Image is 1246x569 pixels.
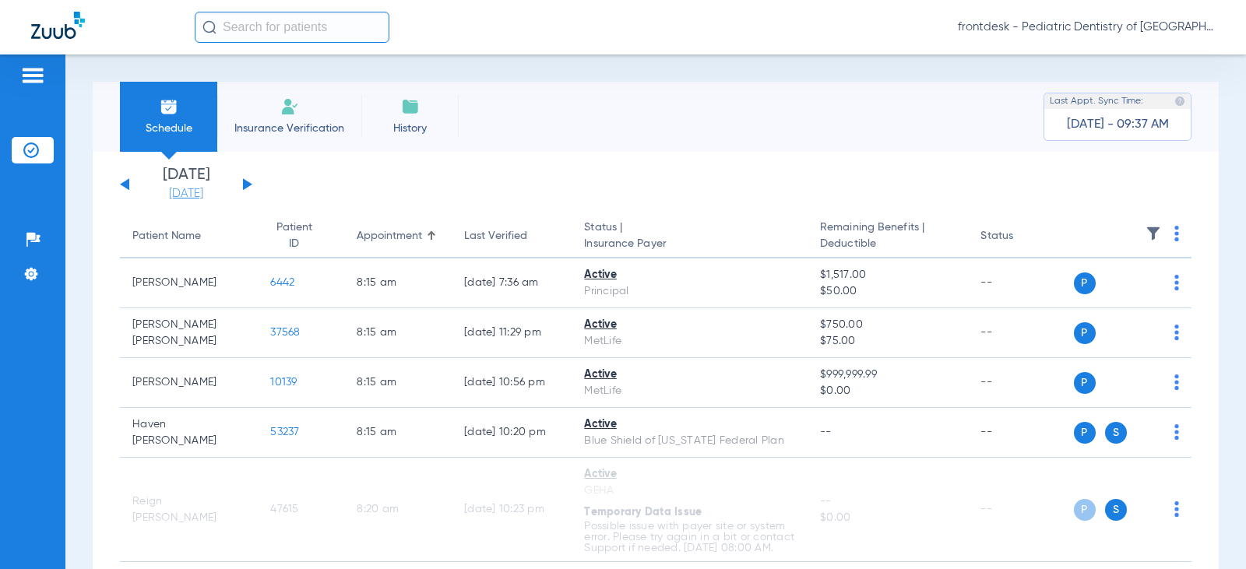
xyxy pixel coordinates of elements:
div: Active [584,416,795,433]
td: [PERSON_NAME] [120,358,258,408]
td: -- [968,358,1073,408]
span: P [1074,372,1096,394]
span: P [1074,499,1096,521]
img: Manual Insurance Verification [280,97,299,116]
td: 8:20 AM [344,458,452,562]
td: -- [968,458,1073,562]
td: [PERSON_NAME] [120,258,258,308]
td: 8:15 AM [344,258,452,308]
img: hamburger-icon [20,66,45,85]
input: Search for patients [195,12,389,43]
span: S [1105,422,1127,444]
div: Last Verified [464,228,559,244]
div: Patient Name [132,228,201,244]
a: [DATE] [139,186,233,202]
div: Active [584,466,795,483]
span: P [1074,422,1096,444]
iframe: Chat Widget [1168,494,1246,569]
img: group-dot-blue.svg [1174,424,1179,440]
img: Zuub Logo [31,12,85,39]
span: P [1074,272,1096,294]
img: Schedule [160,97,178,116]
img: group-dot-blue.svg [1174,275,1179,290]
td: Reign [PERSON_NAME] [120,458,258,562]
li: [DATE] [139,167,233,202]
span: $0.00 [820,383,956,399]
div: Principal [584,283,795,300]
td: [DATE] 10:56 PM [452,358,572,408]
span: 47615 [270,504,298,515]
td: -- [968,258,1073,308]
img: History [401,97,420,116]
span: 37568 [270,327,300,338]
td: [PERSON_NAME] [PERSON_NAME] [120,308,258,358]
div: MetLife [584,333,795,349]
span: -- [820,427,832,437]
td: -- [968,408,1073,458]
td: Haven [PERSON_NAME] [120,408,258,458]
div: Appointment [357,228,422,244]
td: [DATE] 11:29 PM [452,308,572,358]
div: Patient ID [270,220,318,252]
div: Patient Name [132,228,245,244]
span: Deductible [820,236,956,252]
span: P [1074,322,1096,344]
img: Search Icon [202,20,216,34]
span: $50.00 [820,283,956,300]
div: Active [584,267,795,283]
span: -- [820,493,956,510]
th: Status [968,215,1073,258]
img: last sync help info [1174,96,1185,107]
span: $750.00 [820,317,956,333]
span: S [1105,499,1127,521]
span: Schedule [132,121,206,136]
span: $75.00 [820,333,956,349]
td: [DATE] 10:20 PM [452,408,572,458]
img: group-dot-blue.svg [1174,226,1179,241]
div: Blue Shield of [US_STATE] Federal Plan [584,433,795,449]
td: 8:15 AM [344,408,452,458]
span: $999,999.99 [820,367,956,383]
span: Last Appt. Sync Time: [1050,93,1143,109]
span: frontdesk - Pediatric Dentistry of [GEOGRAPHIC_DATA][US_STATE] (WR) [958,19,1215,35]
span: [DATE] - 09:37 AM [1067,117,1169,132]
span: 6442 [270,277,294,288]
td: -- [968,308,1073,358]
div: Patient ID [270,220,332,252]
div: Last Verified [464,228,527,244]
span: History [373,121,447,136]
span: $1,517.00 [820,267,956,283]
div: MetLife [584,383,795,399]
img: group-dot-blue.svg [1174,325,1179,340]
span: Temporary Data Issue [584,507,702,518]
span: Insurance Payer [584,236,795,252]
div: Active [584,367,795,383]
td: 8:15 AM [344,308,452,358]
div: GEHA [584,483,795,499]
td: [DATE] 10:23 PM [452,458,572,562]
th: Remaining Benefits | [808,215,968,258]
img: filter.svg [1146,226,1161,241]
span: Insurance Verification [229,121,350,136]
div: Active [584,317,795,333]
span: 53237 [270,427,299,437]
p: Possible issue with payer site or system error. Please try again in a bit or contact Support if n... [584,521,795,553]
div: Appointment [357,228,439,244]
td: [DATE] 7:36 AM [452,258,572,308]
span: 10139 [270,377,297,388]
img: group-dot-blue.svg [1174,374,1179,390]
th: Status | [572,215,808,258]
td: 8:15 AM [344,358,452,408]
span: $0.00 [820,510,956,526]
